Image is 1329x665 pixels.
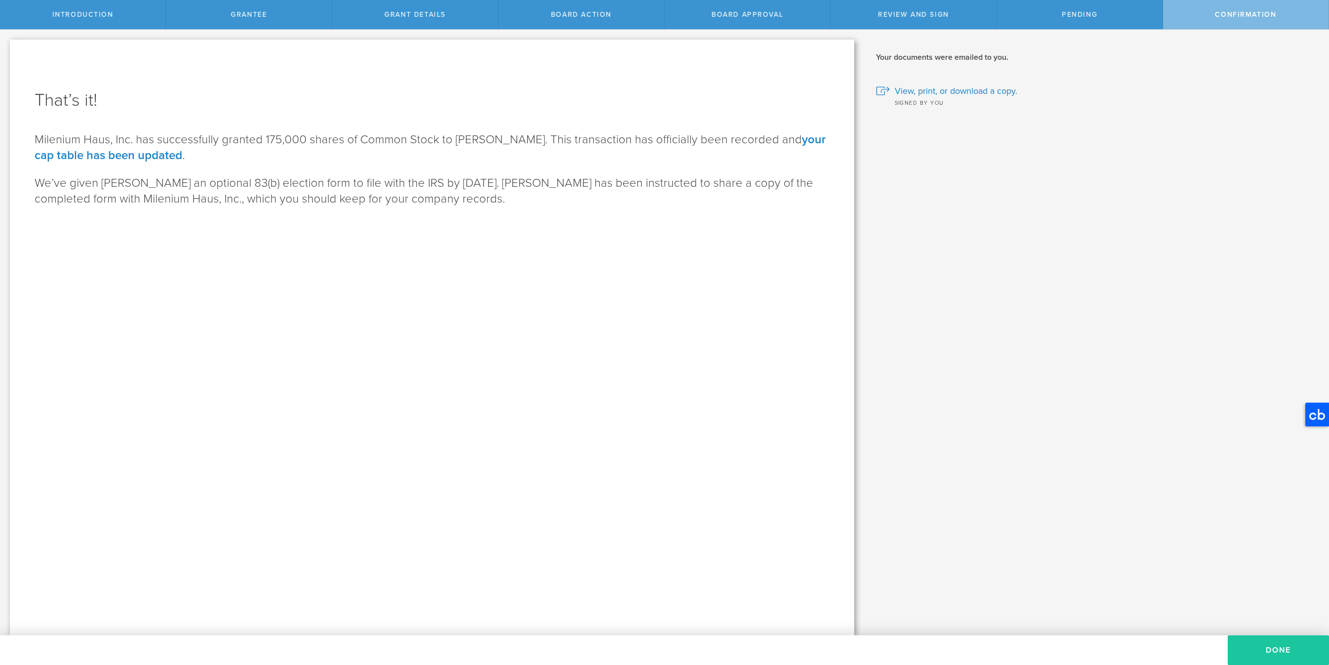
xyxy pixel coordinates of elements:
[1062,10,1097,19] span: Pending
[35,175,830,207] p: We’ve given [PERSON_NAME] an optional 83(b) election form to file with the IRS by [DATE] . [PERSO...
[876,52,1315,63] h2: Your documents were emailed to you.
[384,10,446,19] span: Grant Details
[895,84,1017,97] span: View, print, or download a copy.
[231,10,267,19] span: Grantee
[711,10,783,19] span: Board Approval
[35,88,830,112] h1: That’s it!
[1228,635,1329,665] button: Done
[52,10,114,19] span: Introduction
[35,132,830,164] p: Milenium Haus, Inc. has successfully granted 175,000 shares of Common Stock to [PERSON_NAME]. Thi...
[551,10,612,19] span: Board Action
[1215,10,1276,19] span: Confirmation
[876,97,1315,107] div: Signed by you
[1280,588,1329,635] iframe: Chat Widget
[878,10,949,19] span: Review and Sign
